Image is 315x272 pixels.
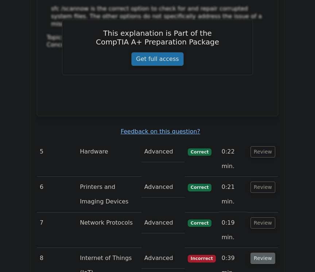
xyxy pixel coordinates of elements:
[188,184,211,191] span: Correct
[250,146,275,158] button: Review
[121,128,200,135] a: Feedback on this question?
[77,213,141,248] td: Network Protocols
[77,177,141,212] td: Printers and Imaging Devices
[219,177,248,212] td: 0:21 min.
[188,219,211,227] span: Correct
[188,255,216,262] span: Incorrect
[250,182,275,193] button: Review
[37,177,77,212] td: 6
[219,141,248,177] td: 0:22 min.
[37,141,77,177] td: 5
[141,248,185,269] td: Advanced
[47,34,268,42] div: Topic:
[47,41,268,49] div: Concept:
[141,177,185,198] td: Advanced
[37,213,77,248] td: 7
[219,213,248,248] td: 0:19 min.
[250,253,275,264] button: Review
[141,141,185,162] td: Advanced
[131,52,183,66] a: Get full access
[77,141,141,177] td: Hardware
[250,217,275,229] button: Review
[51,5,264,28] div: sfc /scannow is the correct option to check for and repair corrupted system files. The other opti...
[141,213,185,233] td: Advanced
[188,148,211,156] span: Correct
